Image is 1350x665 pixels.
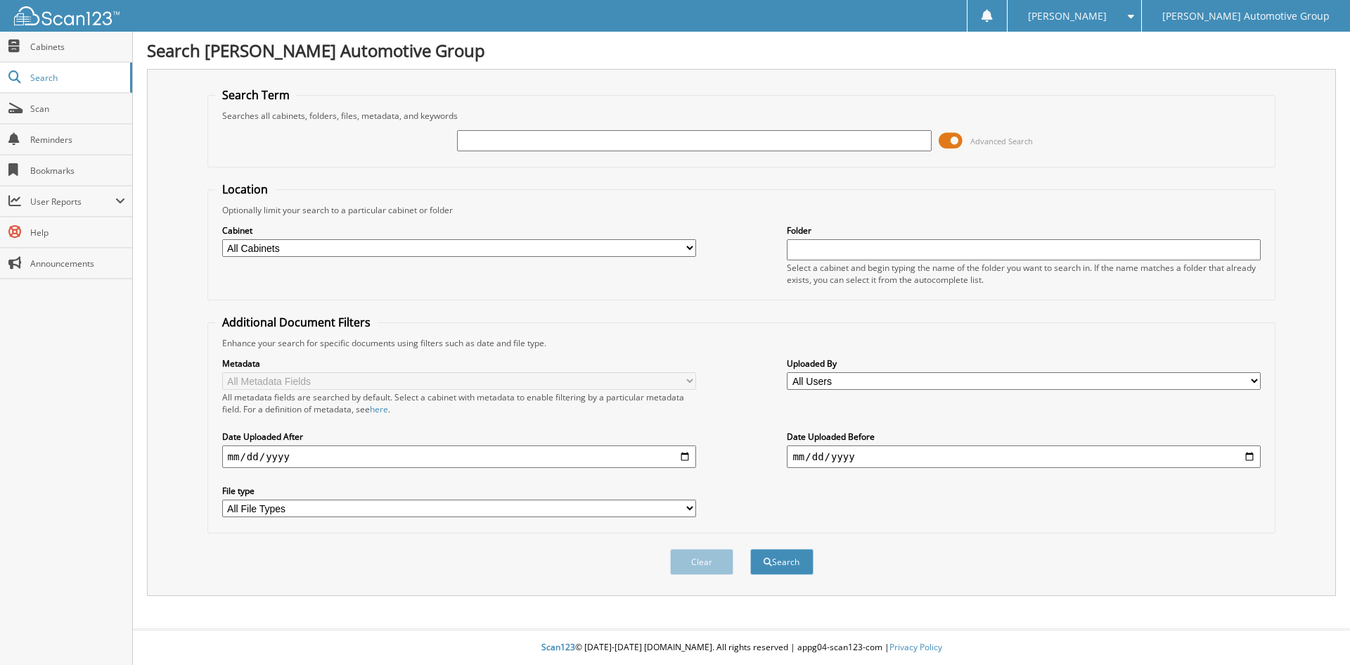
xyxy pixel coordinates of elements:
[30,134,125,146] span: Reminders
[215,315,378,330] legend: Additional Document Filters
[541,641,575,653] span: Scan123
[30,103,125,115] span: Scan
[14,6,120,25] img: scan123-logo-white.svg
[30,258,125,270] span: Announcements
[787,445,1261,468] input: end
[787,262,1261,286] div: Select a cabinet and begin typing the name of the folder you want to search in. If the name match...
[215,204,1268,216] div: Optionally limit your search to a particular cabinet or folder
[222,445,696,468] input: start
[30,196,115,208] span: User Reports
[215,182,275,197] legend: Location
[222,485,696,497] label: File type
[30,227,125,239] span: Help
[970,136,1033,146] span: Advanced Search
[30,72,123,84] span: Search
[787,357,1261,369] label: Uploaded By
[222,224,696,236] label: Cabinet
[215,87,297,103] legend: Search Term
[670,549,733,575] button: Clear
[787,224,1261,236] label: Folder
[30,165,125,177] span: Bookmarks
[1162,12,1330,20] span: [PERSON_NAME] Automotive Group
[370,403,388,415] a: here
[147,39,1336,62] h1: Search [PERSON_NAME] Automotive Group
[787,431,1261,443] label: Date Uploaded Before
[222,357,696,369] label: Metadata
[30,41,125,53] span: Cabinets
[750,549,814,575] button: Search
[133,631,1350,665] div: © [DATE]-[DATE] [DOMAIN_NAME]. All rights reserved | appg04-scan123-com |
[215,110,1268,122] div: Searches all cabinets, folders, files, metadata, and keywords
[222,391,696,415] div: All metadata fields are searched by default. Select a cabinet with metadata to enable filtering b...
[222,431,696,443] label: Date Uploaded After
[889,641,942,653] a: Privacy Policy
[215,337,1268,349] div: Enhance your search for specific documents using filters such as date and file type.
[1028,12,1107,20] span: [PERSON_NAME]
